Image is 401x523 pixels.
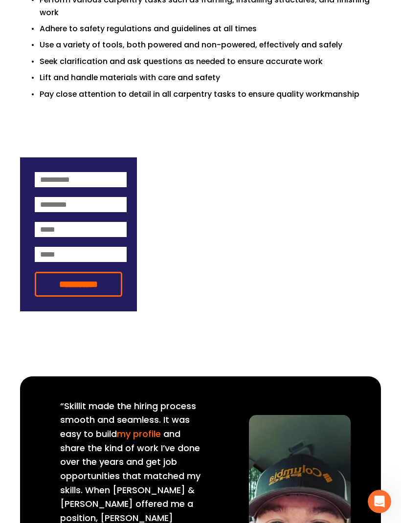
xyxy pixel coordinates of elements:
iframe: Intercom live chat [368,490,391,513]
p: Seek clarification and ask questions as needed to ensure accurate work [40,55,381,68]
p: Adhere to safety regulations and guidelines at all times [40,22,381,35]
span: “Skillit made the hiring process smooth and seamless. It was easy to build [60,400,199,440]
p: Lift and handle materials with care and safety [40,71,381,84]
p: Pay close attention to detail in all carpentry tasks to ensure quality workmanship [40,88,381,101]
a: my profile [117,428,161,440]
p: Use a variety of tools, both powered and non-powered, effectively and safely [40,39,381,51]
